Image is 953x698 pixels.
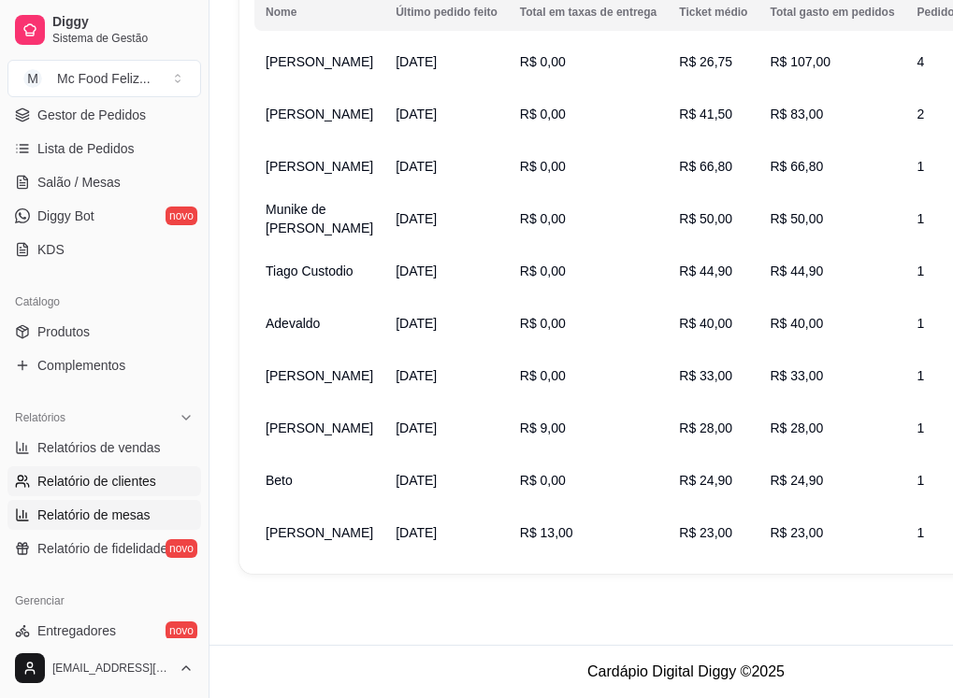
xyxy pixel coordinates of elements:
span: [DATE] [396,420,437,435]
span: R$ 28,00 [770,420,823,435]
span: Diggy Bot [37,207,94,225]
span: R$ 50,00 [770,211,823,226]
span: Relatório de fidelidade [37,539,167,558]
span: [DATE] [396,264,437,278]
span: R$ 0,00 [520,54,566,69]
span: [EMAIL_ADDRESS][DOMAIN_NAME] [52,661,171,676]
span: [DATE] [396,368,437,383]
a: Relatórios de vendas [7,433,201,463]
span: Relatórios [15,410,65,425]
span: 1 [917,211,925,226]
span: [DATE] [396,316,437,331]
a: Diggy Botnovo [7,201,201,231]
span: R$ 41,50 [679,107,732,121]
span: R$ 23,00 [770,525,823,540]
a: Lista de Pedidos [7,134,201,164]
span: R$ 24,90 [679,473,732,488]
span: R$ 44,90 [770,264,823,278]
span: Entregadores [37,621,116,640]
span: [PERSON_NAME] [266,525,373,540]
span: Complementos [37,356,125,375]
span: [DATE] [396,473,437,488]
span: Adevaldo [266,316,320,331]
span: Lista de Pedidos [37,139,135,158]
span: Relatório de mesas [37,506,151,524]
span: Relatórios de vendas [37,438,161,457]
a: Relatório de fidelidadenovo [7,534,201,563]
a: Relatório de mesas [7,500,201,530]
span: M [23,69,42,88]
span: [PERSON_NAME] [266,54,373,69]
span: KDS [37,240,65,259]
button: [EMAIL_ADDRESS][DOMAIN_NAME] [7,646,201,691]
span: 1 [917,473,925,488]
span: Gestor de Pedidos [37,106,146,124]
span: Tiago Custodio [266,264,354,278]
span: [DATE] [396,159,437,174]
span: [PERSON_NAME] [266,107,373,121]
span: R$ 50,00 [679,211,732,226]
span: R$ 0,00 [520,316,566,331]
span: R$ 66,80 [679,159,732,174]
span: R$ 9,00 [520,420,566,435]
span: 1 [917,420,925,435]
div: Gerenciar [7,586,201,616]
span: R$ 24,90 [770,473,823,488]
span: 1 [917,264,925,278]
span: R$ 44,90 [679,264,732,278]
span: Diggy [52,14,194,31]
span: R$ 23,00 [679,525,732,540]
span: R$ 40,00 [770,316,823,331]
span: 1 [917,316,925,331]
span: R$ 28,00 [679,420,732,435]
span: Sistema de Gestão [52,31,194,46]
span: 2 [917,107,925,121]
a: Relatório de clientes [7,466,201,496]
span: R$ 33,00 [679,368,732,383]
span: Munike de [PERSON_NAME] [266,202,373,235]
span: Beto [266,473,293,488]
span: [PERSON_NAME] [266,159,373,174]
a: Complementos [7,350,201,380]
span: [DATE] [396,211,437,226]
span: R$ 13,00 [520,525,573,540]
a: Entregadoresnovo [7,616,201,646]
span: [DATE] [396,107,437,121]
span: R$ 0,00 [520,211,566,226]
span: 4 [917,54,925,69]
span: R$ 0,00 [520,368,566,383]
span: 1 [917,525,925,540]
span: Salão / Mesas [37,173,121,192]
span: R$ 83,00 [770,107,823,121]
a: KDS [7,235,201,264]
a: Produtos [7,317,201,347]
span: R$ 26,75 [679,54,732,69]
span: 1 [917,159,925,174]
span: [PERSON_NAME] [266,420,373,435]
span: R$ 66,80 [770,159,823,174]
a: Gestor de Pedidos [7,100,201,130]
span: R$ 33,00 [770,368,823,383]
a: DiggySistema de Gestão [7,7,201,52]
span: Produtos [37,322,90,341]
button: Select a team [7,60,201,97]
div: Catálogo [7,287,201,317]
span: R$ 107,00 [770,54,830,69]
a: Salão / Mesas [7,167,201,197]
span: Relatório de clientes [37,472,156,491]
span: [DATE] [396,525,437,540]
span: R$ 0,00 [520,264,566,278]
span: [PERSON_NAME] [266,368,373,383]
span: R$ 0,00 [520,107,566,121]
span: [DATE] [396,54,437,69]
span: R$ 0,00 [520,473,566,488]
div: Mc Food Feliz ... [57,69,151,88]
span: 1 [917,368,925,383]
span: R$ 0,00 [520,159,566,174]
span: R$ 40,00 [679,316,732,331]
